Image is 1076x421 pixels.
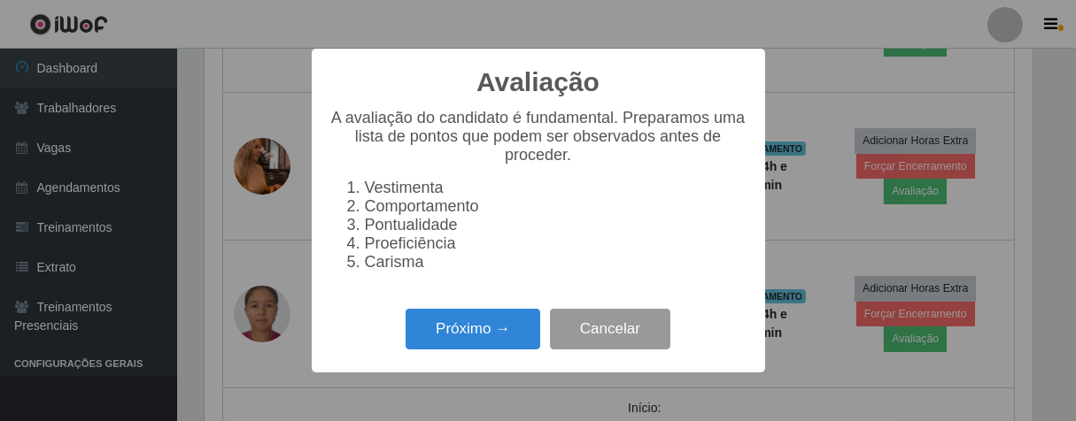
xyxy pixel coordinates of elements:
button: Cancelar [550,309,670,350]
button: Próximo → [406,309,540,350]
h2: Avaliação [476,66,600,98]
p: A avaliação do candidato é fundamental. Preparamos uma lista de pontos que podem ser observados a... [329,109,747,165]
li: Carisma [365,253,747,272]
li: Vestimenta [365,179,747,197]
li: Comportamento [365,197,747,216]
li: Pontualidade [365,216,747,234]
li: Proeficiência [365,234,747,253]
